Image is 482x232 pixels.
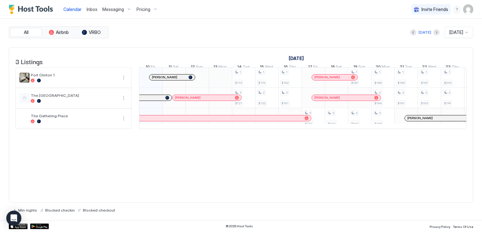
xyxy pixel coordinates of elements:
[446,64,451,71] span: 23
[63,6,82,13] a: Calendar
[31,113,117,118] span: The Gathering Place
[175,96,201,100] span: [PERSON_NAME]
[144,63,157,72] a: October 10, 2025
[309,111,311,115] span: 3
[189,63,204,72] a: October 12, 2025
[402,70,404,74] span: 1
[287,54,305,63] a: October 1, 2025
[305,122,312,126] span: $419
[9,5,56,14] a: Host Tools Logo
[453,225,473,229] span: Terms Of Use
[120,115,127,122] div: menu
[449,30,463,35] span: [DATE]
[452,64,459,71] span: Thu
[286,70,287,74] span: 1
[444,81,452,85] span: $200
[352,63,367,72] a: October 19, 2025
[212,63,228,72] a: October 13, 2025
[146,64,150,71] span: 10
[218,64,227,71] span: Mon
[83,208,115,213] span: Blocked checkout
[226,224,253,228] span: © 2025 Host Tools
[191,64,195,71] span: 12
[314,96,340,100] span: [PERSON_NAME]
[137,7,150,12] span: Pricing
[407,116,433,120] span: [PERSON_NAME]
[444,63,460,72] a: October 23, 2025
[405,64,412,71] span: Tue
[236,63,251,72] a: October 14, 2025
[356,70,357,74] span: 1
[453,6,461,13] div: menu
[444,101,451,105] span: $174
[151,64,155,71] span: Fri
[19,113,29,124] div: listing image
[313,64,318,71] span: Fri
[282,63,297,72] a: October 16, 2025
[120,74,127,81] button: More options
[430,225,450,229] span: Privacy Policy
[258,63,275,72] a: October 15, 2025
[9,224,28,229] a: App Store
[329,63,343,72] a: October 18, 2025
[43,28,74,37] button: Airbnb
[398,101,404,105] span: $161
[87,7,97,12] span: Inbox
[448,91,450,95] span: 2
[425,91,427,95] span: 2
[410,29,416,36] button: Previous month
[420,63,438,72] a: October 22, 2025
[30,224,49,229] a: Google Play Store
[120,115,127,122] button: More options
[421,7,448,12] span: Invite Friends
[89,30,101,35] span: VRBO
[307,63,319,72] a: October 17, 2025
[284,64,288,71] span: 16
[448,70,450,74] span: 1
[356,111,357,115] span: 2
[353,64,357,71] span: 19
[258,81,265,85] span: $176
[167,63,180,72] a: October 11, 2025
[402,91,404,95] span: 2
[351,81,358,85] span: $187
[400,64,404,71] span: 21
[328,122,335,126] span: $400
[289,64,296,71] span: Thu
[379,91,381,95] span: 2
[425,70,427,74] span: 1
[239,91,241,95] span: 2
[173,64,179,71] span: Sat
[24,30,29,35] span: All
[169,64,172,71] span: 11
[331,64,335,71] span: 18
[213,64,217,71] span: 13
[6,211,21,226] div: Open Intercom Messenger
[398,63,413,72] a: October 21, 2025
[237,64,242,71] span: 14
[374,63,391,72] a: October 20, 2025
[453,223,473,229] a: Terms Of Use
[398,81,405,85] span: $189
[243,64,249,71] span: Tue
[239,70,241,74] span: 1
[120,74,127,81] div: menu
[10,28,42,37] button: All
[418,29,432,36] button: [DATE]
[76,28,107,37] button: VRBO
[15,57,43,66] span: 3 Listings
[258,101,265,105] span: $132
[286,91,288,95] span: 2
[281,81,289,85] span: $182
[421,81,428,85] span: $187
[379,70,380,74] span: 1
[9,26,109,38] div: tab-group
[196,64,203,71] span: Sun
[45,208,75,213] span: Blocked checkin
[56,30,69,35] span: Airbnb
[382,64,390,71] span: Mon
[419,30,431,35] div: [DATE]
[308,64,312,71] span: 17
